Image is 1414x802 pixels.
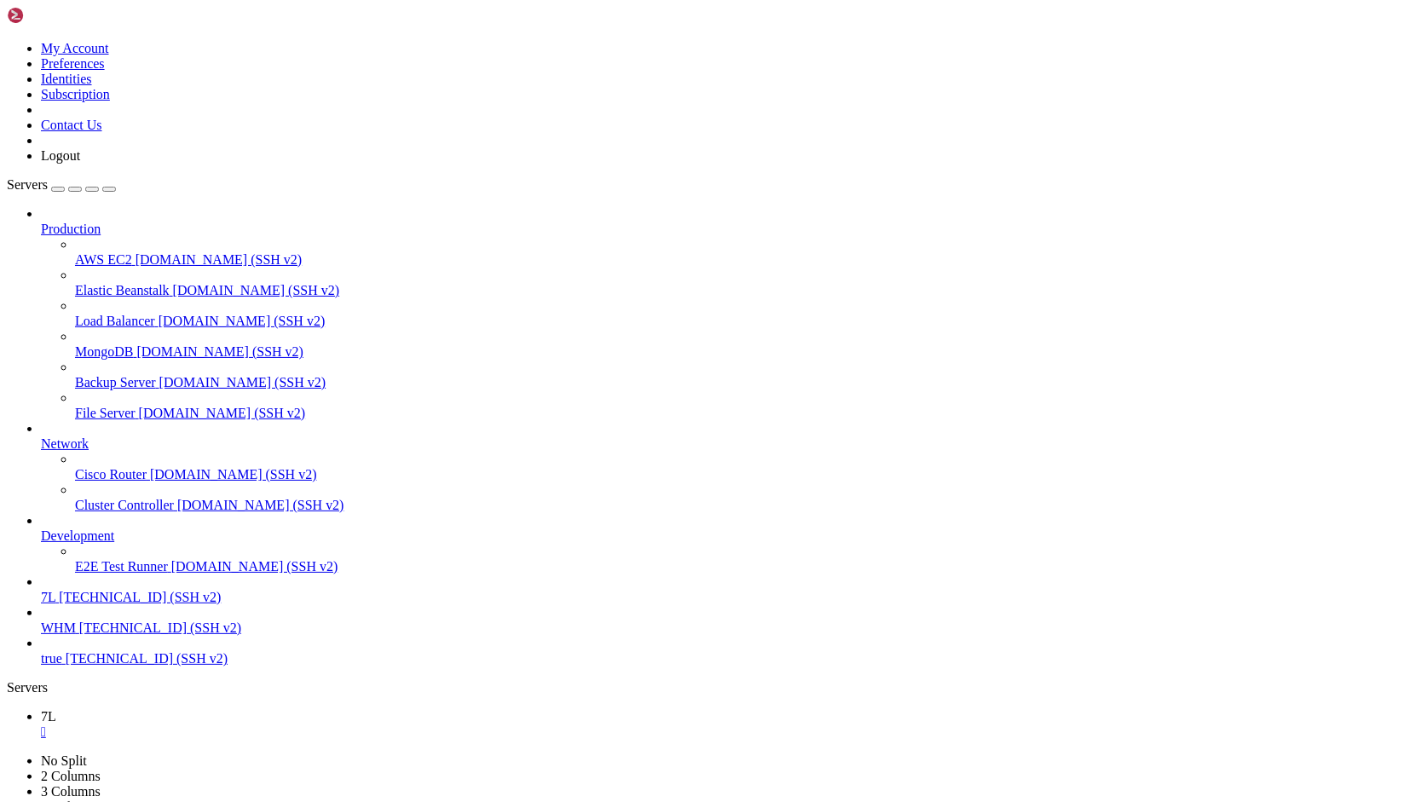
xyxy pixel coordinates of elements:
[75,375,156,389] span: Backup Server
[41,590,55,604] span: 7L
[41,436,89,451] span: Network
[75,298,1407,329] li: Load Balancer [DOMAIN_NAME] (SSH v2)
[75,283,1407,298] a: Elastic Beanstalk [DOMAIN_NAME] (SSH v2)
[75,406,136,420] span: File Server
[75,375,1407,390] a: Backup Server [DOMAIN_NAME] (SSH v2)
[41,709,56,724] span: 7L
[41,574,1407,605] li: 7L [TECHNICAL_ID] (SSH v2)
[75,252,132,267] span: AWS EC2
[75,498,174,512] span: Cluster Controller
[41,528,1407,544] a: Development
[41,620,76,635] span: WHM
[41,651,1407,666] a: true [TECHNICAL_ID] (SSH v2)
[75,467,147,482] span: Cisco Router
[7,152,1192,166] x-row: Memory usage: 17% IPv4 address for eth0: [TECHNICAL_ID]
[7,427,1192,441] x-row: root@developBackend:~# cd /var/www/[DOMAIN_NAME][URL]
[75,559,1407,574] a: E2E Test Runner [DOMAIN_NAME] (SSH v2)
[41,605,1407,636] li: WHM [TECHNICAL_ID] (SSH v2)
[41,528,114,543] span: Development
[75,452,1407,482] li: Cisco Router [DOMAIN_NAME] (SSH v2)
[7,177,116,192] a: Servers
[41,620,1407,636] a: WHM [TECHNICAL_ID] (SSH v2)
[75,406,1407,421] a: File Server [DOMAIN_NAME] (SSH v2)
[7,239,1192,253] x-row: [URL][DOMAIN_NAME]
[7,297,1192,311] x-row: 4 updates can be applied immediately.
[75,329,1407,360] li: MongoDB [DOMAIN_NAME] (SSH v2)
[171,559,338,574] span: [DOMAIN_NAME] (SSH v2)
[7,50,1192,65] x-row: * Management: [URL][DOMAIN_NAME]
[7,398,1192,413] x-row: *** System restart required ***
[41,87,110,101] a: Subscription
[7,94,1192,108] x-row: System information as of [DATE]
[41,222,101,236] span: Production
[159,375,326,389] span: [DOMAIN_NAME] (SSH v2)
[41,41,109,55] a: My Account
[7,413,1192,427] x-row: Last login: [DATE] from [TECHNICAL_ID]
[41,769,101,783] a: 2 Columns
[7,65,1192,79] x-row: * Support: [URL][DOMAIN_NAME]
[7,311,1192,326] x-row: To see these additional updates run: apt list --upgradable
[41,148,80,163] a: Logout
[66,651,228,666] span: [TECHNICAL_ID] (SSH v2)
[159,314,326,328] span: [DOMAIN_NAME] (SSH v2)
[41,636,1407,666] li: true [TECHNICAL_ID] (SSH v2)
[177,498,344,512] span: [DOMAIN_NAME] (SSH v2)
[173,283,340,297] span: [DOMAIN_NAME] (SSH v2)
[75,344,133,359] span: MongoDB
[7,137,1192,152] x-row: Usage of /: 17.0% of 74.79GB Users logged in: 0
[59,590,221,604] span: [TECHNICAL_ID] (SSH v2)
[7,36,1192,50] x-row: * Documentation: [URL][DOMAIN_NAME]
[41,118,102,132] a: Contact Us
[75,559,168,574] span: E2E Test Runner
[7,268,1192,282] x-row: Expanded Security Maintenance for Applications is not enabled.
[139,406,306,420] span: [DOMAIN_NAME] (SSH v2)
[75,314,155,328] span: Load Balancer
[41,436,1407,452] a: Network
[7,166,1192,181] x-row: Swap usage: 0% IPv6 address for eth0: [TECHNICAL_ID]
[75,498,1407,513] a: Cluster Controller [DOMAIN_NAME] (SSH v2)
[136,344,303,359] span: [DOMAIN_NAME] (SSH v2)
[75,237,1407,268] li: AWS EC2 [DOMAIN_NAME] (SSH v2)
[75,467,1407,482] a: Cisco Router [DOMAIN_NAME] (SSH v2)
[41,784,101,799] a: 3 Columns
[41,56,105,71] a: Preferences
[75,268,1407,298] li: Elastic Beanstalk [DOMAIN_NAME] (SSH v2)
[7,340,1192,355] x-row: 6 additional security updates can be applied with ESM Apps.
[75,252,1407,268] a: AWS EC2 [DOMAIN_NAME] (SSH v2)
[75,314,1407,329] a: Load Balancer [DOMAIN_NAME] (SSH v2)
[75,390,1407,421] li: File Server [DOMAIN_NAME] (SSH v2)
[41,222,1407,237] a: Production
[7,210,1192,224] x-row: just raised the bar for easy, resilient and secure K8s cluster deployment.
[75,344,1407,360] a: MongoDB [DOMAIN_NAME] (SSH v2)
[136,252,303,267] span: [DOMAIN_NAME] (SSH v2)
[150,467,317,482] span: [DOMAIN_NAME] (SSH v2)
[7,7,1192,21] x-row: Welcome to Ubuntu 24.04.3 LTS (GNU/Linux 6.8.0-71-generic x86_64)
[75,360,1407,390] li: Backup Server [DOMAIN_NAME] (SSH v2)
[41,753,87,768] a: No Split
[41,651,62,666] span: true
[41,724,1407,740] a: 
[75,283,170,297] span: Elastic Beanstalk
[7,680,1407,695] div: Servers
[7,7,105,24] img: Shellngn
[41,72,92,86] a: Identities
[75,544,1407,574] li: E2E Test Runner [DOMAIN_NAME] (SSH v2)
[41,421,1407,513] li: Network
[7,177,48,192] span: Servers
[416,427,423,441] div: (57, 29)
[7,123,1192,137] x-row: System load: 0.01 Processes: 150
[7,195,1192,210] x-row: * Strictly confined Kubernetes makes edge and IoT secure. Learn how MicroK8s
[75,482,1407,513] li: Cluster Controller [DOMAIN_NAME] (SSH v2)
[41,590,1407,605] a: 7L [TECHNICAL_ID] (SSH v2)
[41,513,1407,574] li: Development
[41,709,1407,740] a: 7L
[41,206,1407,421] li: Production
[7,355,1192,369] x-row: Learn more about enabling ESM Apps service at [URL][DOMAIN_NAME]
[79,620,241,635] span: [TECHNICAL_ID] (SSH v2)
